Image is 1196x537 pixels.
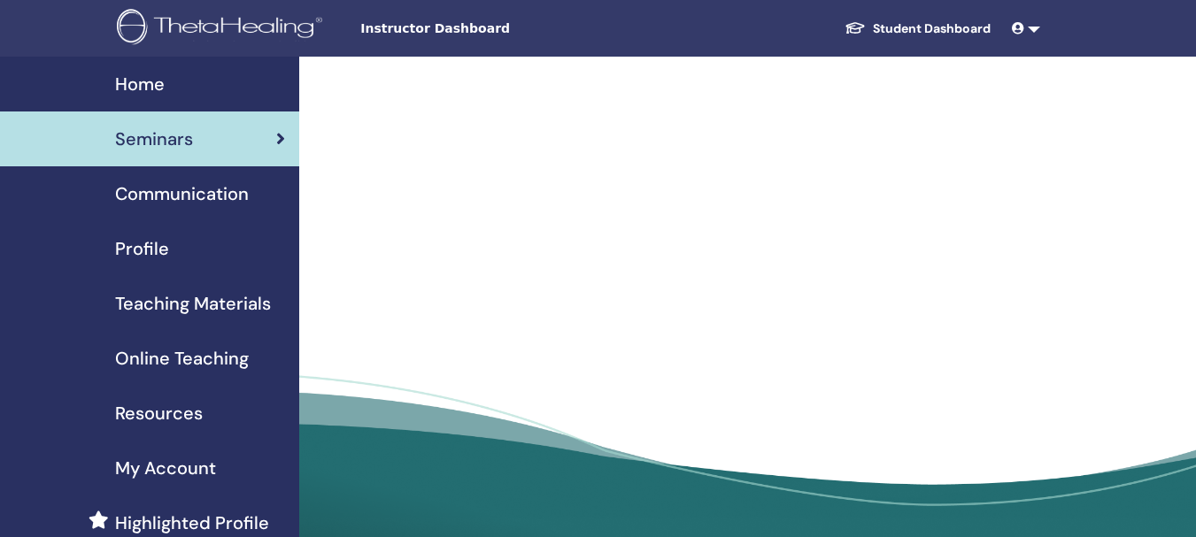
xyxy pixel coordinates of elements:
span: Resources [115,400,203,426]
span: Instructor Dashboard [360,19,626,38]
span: Seminars [115,126,193,152]
span: Home [115,71,165,97]
span: Highlighted Profile [115,510,269,536]
span: Communication [115,180,249,207]
a: Student Dashboard [830,12,1005,45]
span: Teaching Materials [115,290,271,317]
img: graduation-cap-white.svg [845,20,866,35]
span: My Account [115,455,216,481]
span: Profile [115,235,169,262]
span: Online Teaching [115,345,249,372]
img: logo.png [117,9,328,49]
